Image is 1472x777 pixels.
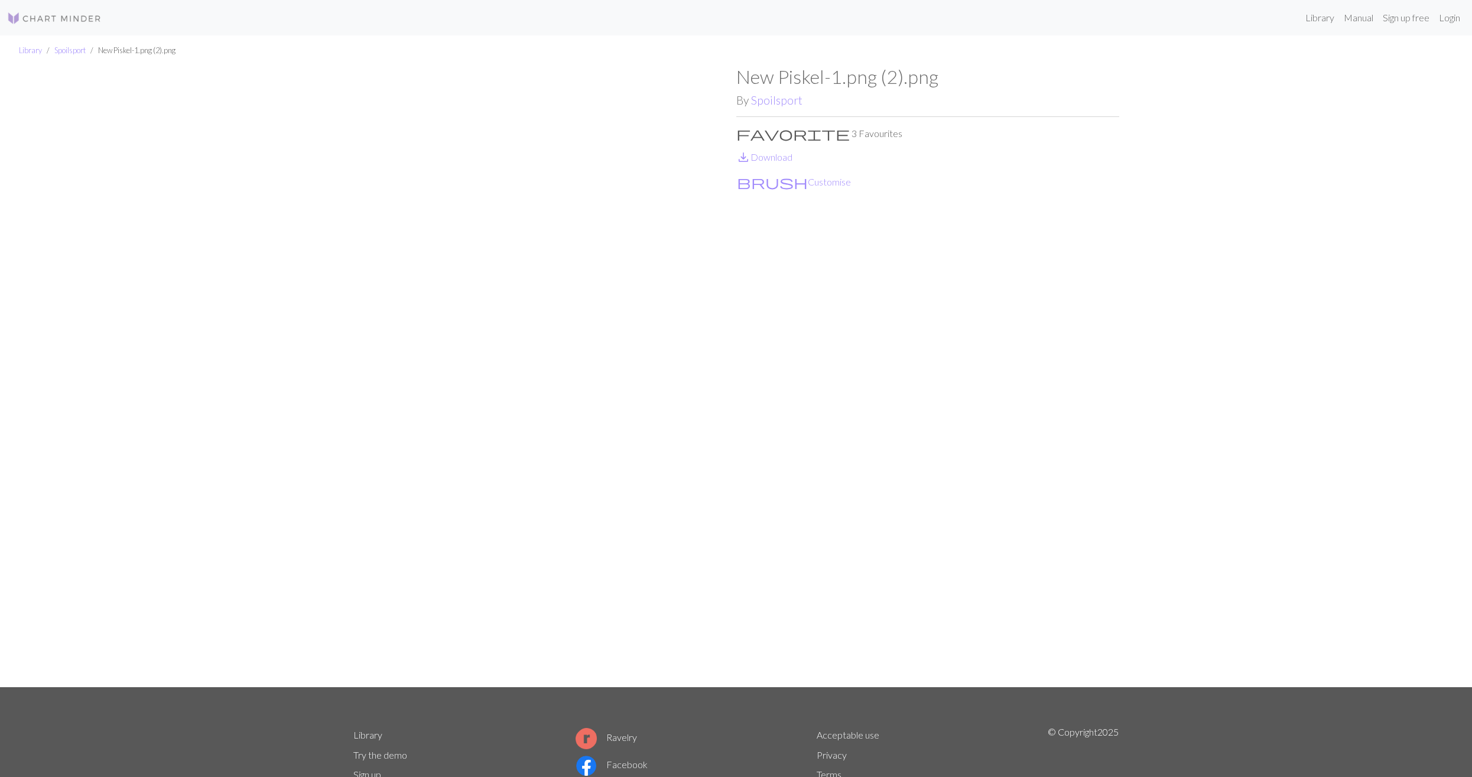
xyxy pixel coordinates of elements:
[736,126,1119,141] p: 3 Favourites
[576,759,648,770] a: Facebook
[736,126,850,141] i: Favourite
[1339,6,1378,30] a: Manual
[353,749,407,760] a: Try the demo
[353,66,736,687] img: bigRibCage
[736,149,750,165] span: save_alt
[736,93,1119,107] h2: By
[737,174,808,190] span: brush
[736,174,852,190] button: CustomiseCustomise
[1378,6,1434,30] a: Sign up free
[736,150,750,164] i: Download
[1301,6,1339,30] a: Library
[353,729,382,740] a: Library
[751,93,802,107] a: Spoilsport
[576,755,597,776] img: Facebook logo
[576,728,597,749] img: Ravelry logo
[576,732,637,743] a: Ravelry
[19,45,42,55] a: Library
[817,749,847,760] a: Privacy
[737,175,808,189] i: Customise
[7,11,102,25] img: Logo
[86,45,176,56] li: New Piskel-1.png (2).png
[54,45,86,55] a: Spoilsport
[736,151,792,162] a: DownloadDownload
[817,729,879,740] a: Acceptable use
[1434,6,1465,30] a: Login
[736,125,850,142] span: favorite
[736,66,1119,88] h1: New Piskel-1.png (2).png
